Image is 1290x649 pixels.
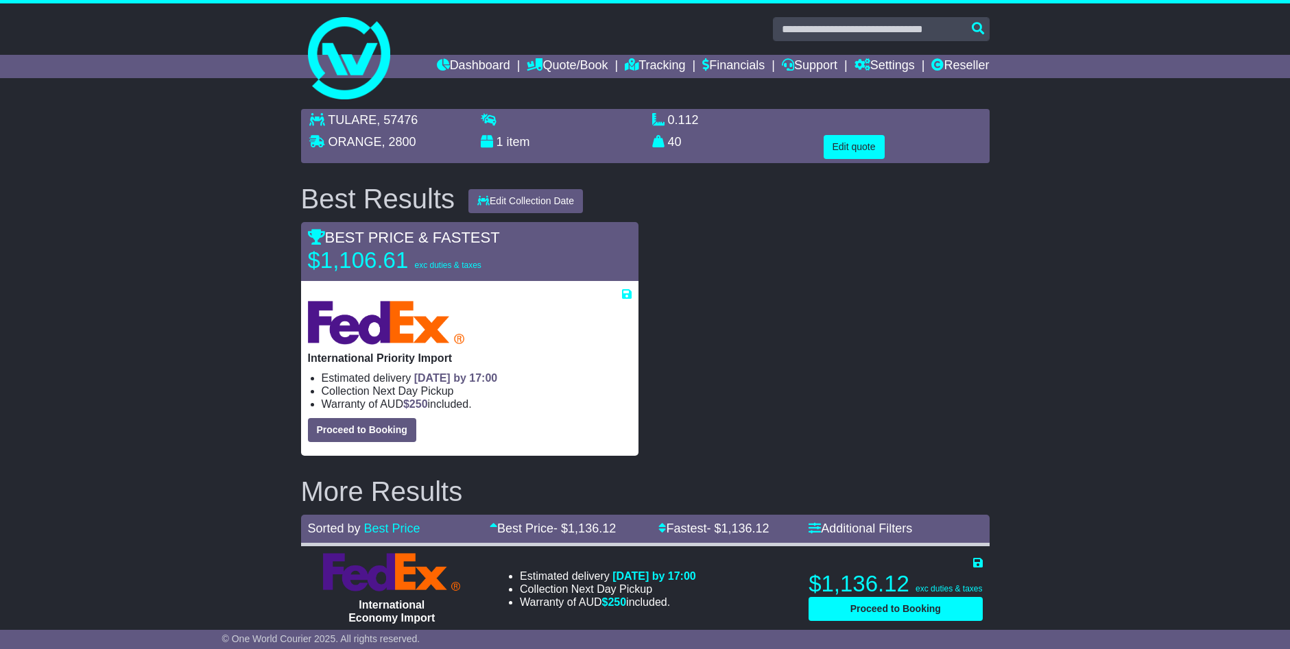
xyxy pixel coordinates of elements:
[571,583,652,595] span: Next Day Pickup
[658,522,769,535] a: Fastest- $1,136.12
[520,583,696,596] li: Collection
[329,135,382,149] span: ORANGE
[612,570,696,582] span: [DATE] by 17:00
[855,55,915,78] a: Settings
[308,301,465,345] img: FedEx Express: International Priority Import
[490,522,616,535] a: Best Price- $1,136.12
[602,596,627,608] span: $
[323,553,460,591] img: FedEx Express: International Economy Import
[308,229,500,246] span: BEST PRICE & FASTEST
[824,135,885,159] button: Edit quote
[437,55,510,78] a: Dashboard
[553,522,616,535] span: - $
[322,371,632,384] li: Estimated delivery
[568,522,616,535] span: 1,136.12
[328,113,377,127] span: TULARE
[507,135,530,149] span: item
[497,135,503,149] span: 1
[348,599,435,624] span: International Economy Import
[372,385,453,397] span: Next Day Pickup
[809,570,982,598] p: $1,136.12
[382,135,416,149] span: , 2800
[308,352,632,365] p: International Priority Import
[301,476,990,506] h2: More Results
[322,384,632,397] li: Collection
[702,55,765,78] a: Financials
[625,55,685,78] a: Tracking
[707,522,769,535] span: - $
[222,633,420,644] span: © One World Courier 2025. All rights reserved.
[668,135,682,149] span: 40
[782,55,837,78] a: Support
[364,522,420,535] a: Best Price
[308,418,416,442] button: Proceed to Booking
[668,113,699,127] span: 0.112
[414,372,498,384] span: [DATE] by 17:00
[520,570,696,583] li: Estimated delivery
[294,184,462,214] div: Best Results
[931,55,989,78] a: Reseller
[308,522,361,535] span: Sorted by
[322,397,632,411] li: Warranty of AUD included.
[916,584,982,593] span: exc duties & taxes
[308,247,481,274] p: $1,106.61
[527,55,608,78] a: Quote/Book
[414,260,481,270] span: exc duties & taxes
[377,113,418,127] span: , 57476
[403,398,428,410] span: $
[468,189,583,213] button: Edit Collection Date
[809,597,982,621] button: Proceed to Booking
[809,522,912,535] a: Additional Filters
[721,522,769,535] span: 1,136.12
[608,596,626,608] span: 250
[409,398,428,410] span: 250
[520,596,696,609] li: Warranty of AUD included.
